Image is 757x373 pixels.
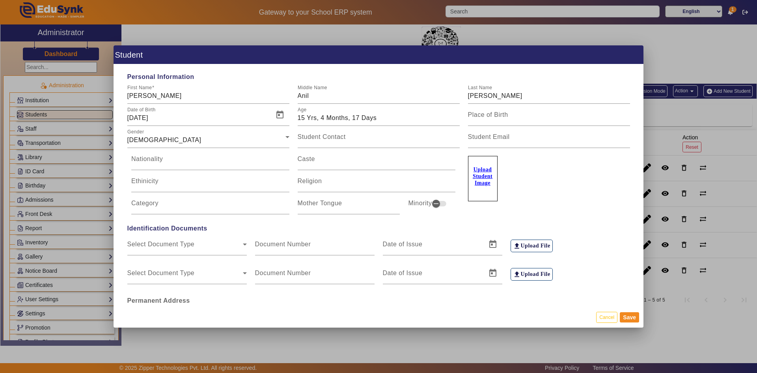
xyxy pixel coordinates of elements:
[127,85,152,90] mat-label: First Name
[298,180,456,189] input: Religion
[127,91,289,101] input: First Name*
[468,135,630,145] input: Student Email
[114,45,643,64] h1: Student
[468,85,492,90] mat-label: Last Name
[383,241,423,247] mat-label: Date of Issue
[468,113,630,123] input: Place of Birth
[131,178,158,184] mat-label: Ethinicity
[123,72,634,82] span: Personal Information
[483,264,502,283] button: Open calendar
[127,241,195,247] mat-label: Select Document Type
[131,156,163,162] mat-label: Nationality
[468,133,510,140] mat-label: Student Email
[298,200,342,206] mat-label: Mother Tongue
[298,156,315,162] mat-label: Caste
[131,202,289,211] input: Category
[298,133,346,140] mat-label: Student Contact
[511,268,553,281] label: Upload File
[255,272,375,281] input: Document Number
[127,297,190,304] b: Permanent Address
[298,107,306,112] mat-label: Age
[270,105,289,124] button: Open calendar
[127,243,243,252] span: Select Document Type
[620,312,639,322] button: Save
[298,135,460,145] input: Student Contact
[298,202,400,211] input: Mother Tongue
[127,113,269,123] input: Date of Birth
[127,272,243,281] span: Select Document Type
[131,180,289,189] input: Ethinicity
[127,270,195,276] mat-label: Select Document Type
[131,200,158,206] mat-label: Category
[383,243,482,252] input: Date of Issue
[383,272,482,281] input: Date of Issue
[255,241,311,247] mat-label: Document Number
[255,270,311,276] mat-label: Document Number
[123,224,634,233] span: Identification Documents
[131,157,289,167] input: Nationality
[408,199,432,208] mat-label: Minority
[513,270,521,278] mat-icon: file_upload
[298,85,327,90] mat-label: Middle Name
[511,240,553,252] label: Upload File
[127,107,156,112] mat-label: Date of Birth
[298,178,322,184] mat-label: Religion
[298,113,460,123] input: Age
[383,270,423,276] mat-label: Date of Issue
[298,157,456,167] input: Caste
[255,243,375,252] input: Document Number
[127,137,201,143] span: [DEMOGRAPHIC_DATA]
[596,312,617,322] button: Cancel
[468,91,630,101] input: Last Name
[473,167,492,186] u: Upload Student Image
[513,242,521,250] mat-icon: file_upload
[468,111,508,118] mat-label: Place of Birth
[298,91,460,101] input: Middle Name
[483,235,502,254] button: Open calendar
[127,129,144,135] mat-label: Gender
